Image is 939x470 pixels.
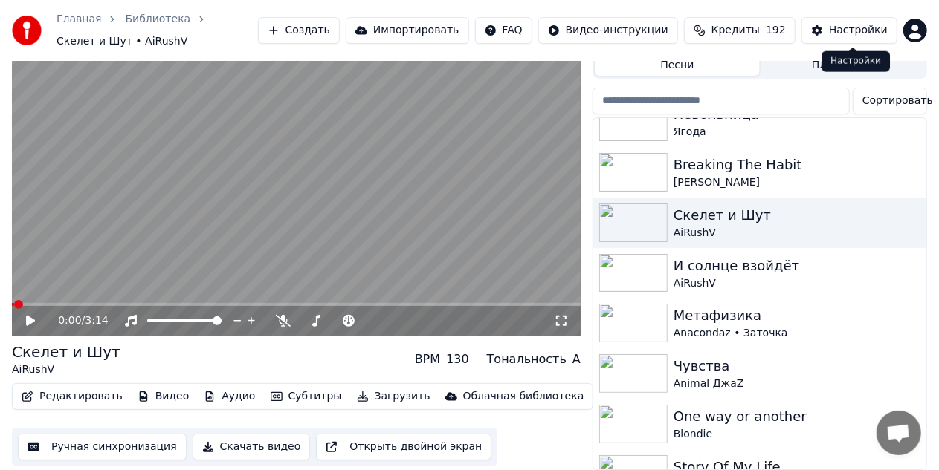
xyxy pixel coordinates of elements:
[674,205,920,226] div: Скелет и Шут
[463,389,584,404] div: Облачная библиотека
[674,125,920,140] div: Ягода
[132,386,196,407] button: Видео
[57,12,258,49] nav: breadcrumb
[57,34,187,49] span: Скелет и Шут • AiRushV
[125,12,190,27] a: Библиотека
[415,350,440,368] div: BPM
[12,342,120,362] div: Скелет и Шут
[316,434,491,460] button: Открыть двойной экран
[674,326,920,341] div: Anacondaz • Заточка
[475,17,532,44] button: FAQ
[674,427,920,442] div: Blondie
[595,54,760,76] button: Песни
[351,386,436,407] button: Загрузить
[674,356,920,376] div: Чувства
[16,386,129,407] button: Редактировать
[198,386,261,407] button: Аудио
[572,350,581,368] div: A
[822,51,890,72] div: Настройки
[346,17,469,44] button: Импортировать
[674,255,920,276] div: И солнце взойдёт
[877,411,921,455] div: Открытый чат
[538,17,678,44] button: Видео-инструкции
[58,313,81,328] span: 0:00
[674,406,920,427] div: One way or another
[193,434,311,460] button: Скачать видео
[829,23,888,38] div: Настройки
[18,434,187,460] button: Ручная синхронизация
[674,154,920,175] div: Breaking The Habit
[57,12,101,27] a: Главная
[760,54,925,76] button: Плейлисты
[12,362,120,377] div: AiRushV
[674,305,920,326] div: Метафизика
[258,17,340,44] button: Создать
[12,16,42,45] img: youka
[766,23,786,38] span: 192
[85,313,108,328] span: 3:14
[58,313,94,328] div: /
[684,17,796,44] button: Кредиты192
[711,23,760,38] span: Кредиты
[674,226,920,241] div: AiRushV
[862,94,933,108] span: Сортировать
[674,376,920,391] div: Animal ДжаZ
[801,17,897,44] button: Настройки
[674,276,920,291] div: AiRushV
[265,386,348,407] button: Субтитры
[674,175,920,190] div: [PERSON_NAME]
[446,350,469,368] div: 130
[487,350,567,368] div: Тональность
